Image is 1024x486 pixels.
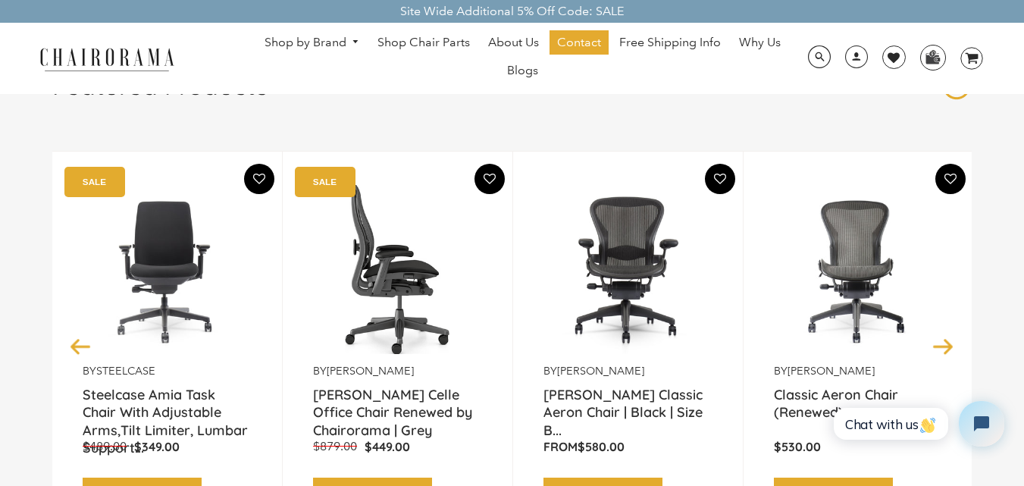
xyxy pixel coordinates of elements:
[930,333,957,359] button: Next
[377,35,470,51] span: Shop Chair Parts
[327,364,414,378] a: [PERSON_NAME]
[313,364,482,378] p: by
[134,439,180,454] span: $349.00
[247,30,799,86] nav: DesktopNavigation
[550,30,609,55] a: Contact
[543,174,712,364] img: Herman Miller Classic Aeron Chair | Black | Size B (Renewed) - chairorama
[739,35,781,51] span: Why Us
[543,364,712,378] p: by
[774,174,943,364] a: Classic Aeron Chair (Renewed) - chairorama Classic Aeron Chair (Renewed) - chairorama
[83,174,252,364] a: Amia Chair by chairorama.com Renewed Amia Chair chairorama.com
[313,174,482,364] img: Herman Miller Celle Office Chair Renewed by Chairorama | Grey - chairorama
[257,31,368,55] a: Shop by Brand
[774,386,943,424] a: Classic Aeron Chair (Renewed)
[543,439,712,455] p: From
[474,164,505,194] button: Add To Wishlist
[788,364,875,378] a: [PERSON_NAME]
[774,439,821,454] span: $530.00
[83,439,127,453] span: $489.00
[481,30,546,55] a: About Us
[313,177,337,187] text: SALE
[935,164,966,194] button: Add To Wishlist
[96,364,155,378] a: Steelcase
[488,35,539,51] span: About Us
[619,35,721,51] span: Free Shipping Info
[83,386,252,424] a: Steelcase Amia Task Chair With Adjustable Arms,Tilt Limiter, Lumbar Support...
[774,174,943,364] img: Classic Aeron Chair (Renewed) - chairorama
[557,35,601,51] span: Contact
[774,364,943,378] p: by
[365,439,410,454] span: $449.00
[244,164,274,194] button: Add To Wishlist
[370,30,478,55] a: Shop Chair Parts
[499,58,546,83] a: Blogs
[612,30,728,55] a: Free Shipping Info
[313,386,482,424] a: [PERSON_NAME] Celle Office Chair Renewed by Chairorama | Grey
[578,439,625,454] span: $580.00
[507,63,538,79] span: Blogs
[705,164,735,194] button: Add To Wishlist
[817,388,1017,459] iframe: Tidio Chat
[313,174,482,364] a: Herman Miller Celle Office Chair Renewed by Chairorama | Grey - chairorama Herman Miller Celle Of...
[557,364,644,378] a: [PERSON_NAME]
[83,174,252,364] img: Amia Chair by chairorama.com
[731,30,788,55] a: Why Us
[543,386,712,424] a: [PERSON_NAME] Classic Aeron Chair | Black | Size B...
[921,45,944,68] img: WhatsApp_Image_2024-07-12_at_16.23.01.webp
[83,177,106,187] text: SALE
[31,45,183,72] img: chairorama
[67,333,94,359] button: Previous
[83,364,252,378] p: by
[543,174,712,364] a: Herman Miller Classic Aeron Chair | Black | Size B (Renewed) - chairorama Herman Miller Classic A...
[313,439,357,453] span: $879.00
